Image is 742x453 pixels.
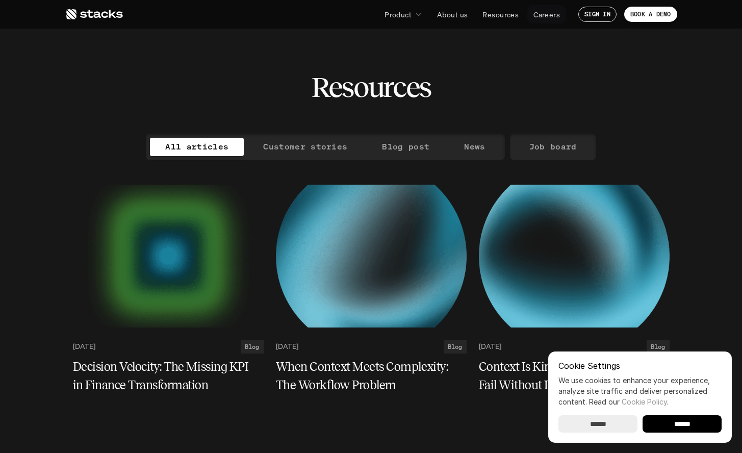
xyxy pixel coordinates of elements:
[73,340,264,354] a: [DATE]Blog
[385,9,412,20] p: Product
[578,7,617,22] a: SIGN IN
[245,343,260,350] h2: Blog
[584,11,610,18] p: SIGN IN
[311,71,431,103] h2: Resources
[479,342,501,351] p: [DATE]
[437,9,468,20] p: About us
[165,139,228,154] p: All articles
[73,358,264,394] a: Decision Velocity: The Missing KPI in Finance Transformation
[448,343,463,350] h2: Blog
[529,139,577,154] p: Job board
[479,358,670,394] a: Context Is King: Why AI Agents Fail Without It
[558,375,722,407] p: We use cookies to enhance your experience, analyze site traffic and deliver personalized content.
[73,342,95,351] p: [DATE]
[73,358,251,394] h5: Decision Velocity: The Missing KPI in Finance Transformation
[589,397,669,406] span: Read our .
[248,138,363,156] a: Customer stories
[622,397,667,406] a: Cookie Policy
[651,343,666,350] h2: Blog
[153,46,197,54] a: Privacy Policy
[624,7,677,22] a: BOOK A DEMO
[449,138,500,156] a: News
[263,139,347,154] p: Customer stories
[533,9,560,20] p: Careers
[558,362,722,370] p: Cookie Settings
[482,9,519,20] p: Resources
[527,5,566,23] a: Careers
[514,138,592,156] a: Job board
[276,342,298,351] p: [DATE]
[479,358,657,394] h5: Context Is King: Why AI Agents Fail Without It
[276,358,454,394] h5: When Context Meets Complexity: The Workflow Problem
[431,5,474,23] a: About us
[476,5,525,23] a: Resources
[276,358,467,394] a: When Context Meets Complexity: The Workflow Problem
[464,139,485,154] p: News
[150,138,244,156] a: All articles
[382,139,429,154] p: Blog post
[630,11,671,18] p: BOOK A DEMO
[479,340,670,354] a: [DATE]Blog
[276,340,467,354] a: [DATE]Blog
[367,138,445,156] a: Blog post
